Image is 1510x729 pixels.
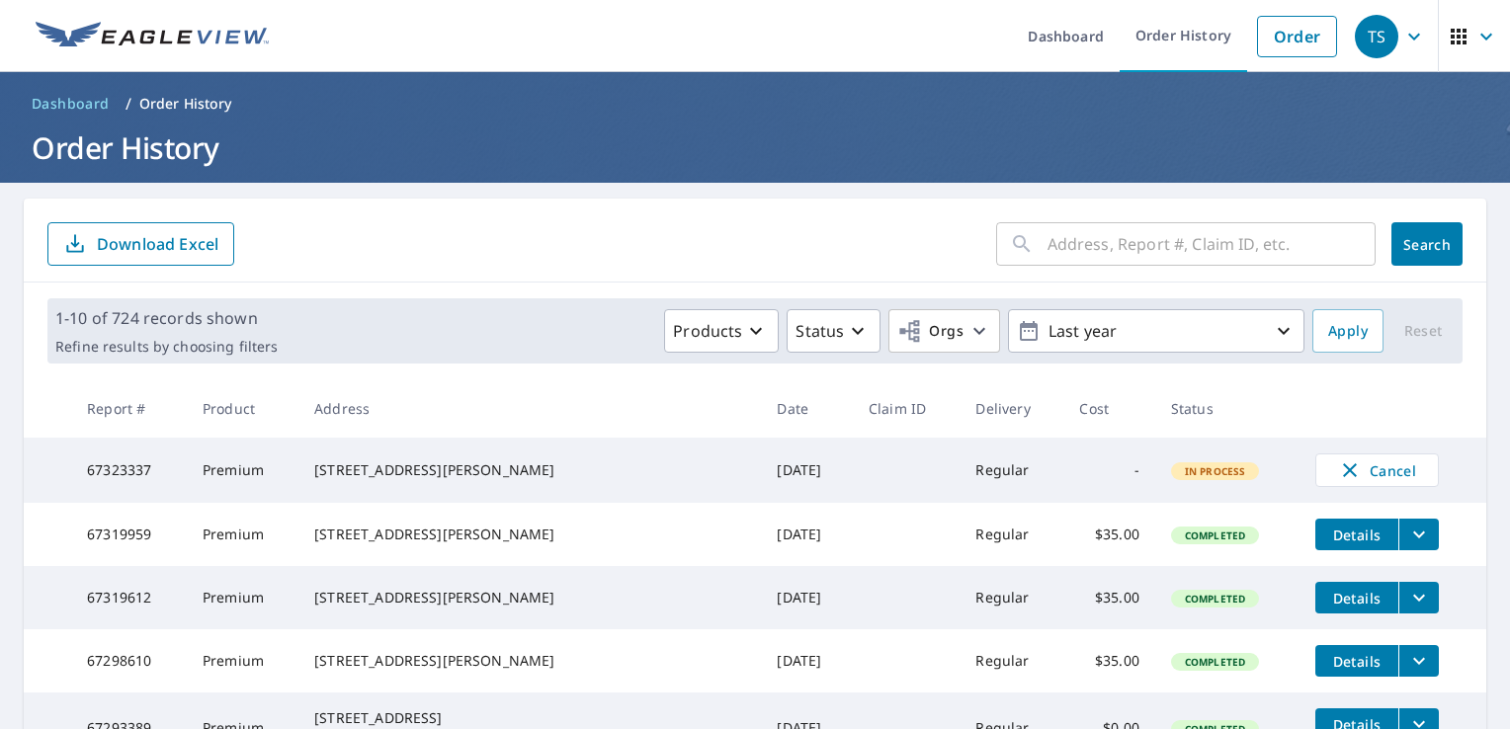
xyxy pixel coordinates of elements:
[1336,458,1418,482] span: Cancel
[24,88,1486,120] nav: breadcrumb
[187,438,298,503] td: Premium
[1315,453,1439,487] button: Cancel
[314,708,745,728] div: [STREET_ADDRESS]
[1312,309,1384,353] button: Apply
[761,566,853,629] td: [DATE]
[71,438,187,503] td: 67323337
[1315,582,1398,613] button: detailsBtn-67319612
[139,94,232,114] p: Order History
[1398,519,1439,550] button: filesDropdownBtn-67319959
[187,503,298,566] td: Premium
[1315,519,1398,550] button: detailsBtn-67319959
[1173,528,1257,542] span: Completed
[761,503,853,566] td: [DATE]
[960,503,1063,566] td: Regular
[298,379,761,438] th: Address
[1328,319,1368,344] span: Apply
[664,309,779,353] button: Products
[1327,589,1386,607] span: Details
[24,127,1486,168] h1: Order History
[1008,309,1304,353] button: Last year
[314,525,745,544] div: [STREET_ADDRESS][PERSON_NAME]
[71,379,187,438] th: Report #
[1391,222,1463,266] button: Search
[853,379,961,438] th: Claim ID
[71,503,187,566] td: 67319959
[761,379,853,438] th: Date
[1315,645,1398,677] button: detailsBtn-67298610
[187,629,298,692] td: Premium
[1327,526,1386,544] span: Details
[1063,503,1155,566] td: $35.00
[1407,235,1447,254] span: Search
[1063,566,1155,629] td: $35.00
[314,588,745,607] div: [STREET_ADDRESS][PERSON_NAME]
[673,319,742,343] p: Products
[1398,582,1439,613] button: filesDropdownBtn-67319612
[1173,464,1258,478] span: In Process
[55,306,278,330] p: 1-10 of 724 records shown
[796,319,844,343] p: Status
[761,438,853,503] td: [DATE]
[187,379,298,438] th: Product
[71,629,187,692] td: 67298610
[787,309,881,353] button: Status
[761,629,853,692] td: [DATE]
[1048,216,1376,272] input: Address, Report #, Claim ID, etc.
[126,92,131,116] li: /
[1173,592,1257,606] span: Completed
[1063,629,1155,692] td: $35.00
[1063,438,1155,503] td: -
[47,222,234,266] button: Download Excel
[960,566,1063,629] td: Regular
[897,319,964,344] span: Orgs
[32,94,110,114] span: Dashboard
[97,233,218,255] p: Download Excel
[960,379,1063,438] th: Delivery
[1398,645,1439,677] button: filesDropdownBtn-67298610
[71,566,187,629] td: 67319612
[314,651,745,671] div: [STREET_ADDRESS][PERSON_NAME]
[187,566,298,629] td: Premium
[1257,16,1337,57] a: Order
[55,338,278,356] p: Refine results by choosing filters
[36,22,269,51] img: EV Logo
[1155,379,1300,438] th: Status
[960,629,1063,692] td: Regular
[1063,379,1155,438] th: Cost
[1041,314,1272,349] p: Last year
[314,460,745,480] div: [STREET_ADDRESS][PERSON_NAME]
[960,438,1063,503] td: Regular
[24,88,118,120] a: Dashboard
[888,309,1000,353] button: Orgs
[1327,652,1386,671] span: Details
[1355,15,1398,58] div: TS
[1173,655,1257,669] span: Completed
